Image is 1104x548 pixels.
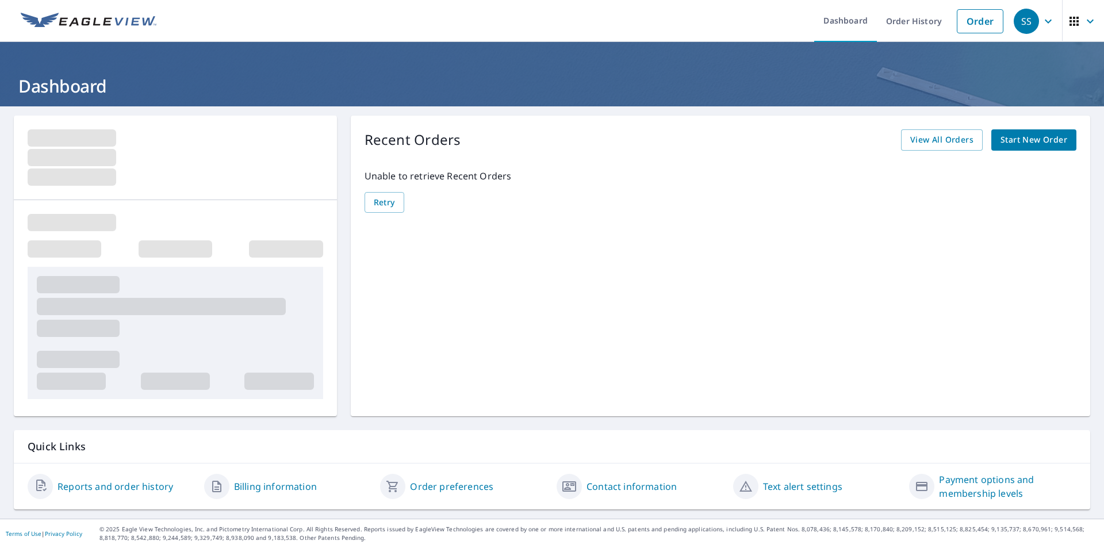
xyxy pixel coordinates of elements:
a: Billing information [234,480,317,493]
a: Contact information [586,480,677,493]
img: EV Logo [21,13,156,30]
a: Text alert settings [763,480,842,493]
p: Unable to retrieve Recent Orders [365,169,1076,183]
a: Terms of Use [6,530,41,538]
h1: Dashboard [14,74,1090,98]
a: Payment options and membership levels [939,473,1076,500]
a: Privacy Policy [45,530,82,538]
span: Start New Order [1000,133,1067,147]
a: Reports and order history [57,480,173,493]
span: Retry [374,196,395,210]
p: | [6,530,82,537]
a: View All Orders [901,129,983,151]
a: Start New Order [991,129,1076,151]
a: Order [957,9,1003,33]
div: SS [1014,9,1039,34]
p: © 2025 Eagle View Technologies, Inc. and Pictometry International Corp. All Rights Reserved. Repo... [99,525,1098,542]
span: View All Orders [910,133,973,147]
button: Retry [365,192,404,213]
a: Order preferences [410,480,493,493]
p: Recent Orders [365,129,461,151]
p: Quick Links [28,439,1076,454]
